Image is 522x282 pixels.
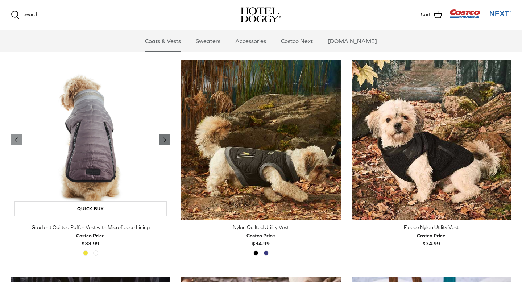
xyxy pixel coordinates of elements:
a: Accessories [229,30,273,52]
b: $34.99 [417,232,446,246]
a: [DOMAIN_NAME] [321,30,384,52]
a: Visit Costco Next [449,14,511,19]
a: Previous [11,134,22,145]
a: Fleece Nylon Utility Vest Costco Price$34.99 [352,223,511,248]
a: Nylon Quilted Utility Vest Costco Price$34.99 [181,223,341,248]
a: Nylon Quilted Utility Vest [181,60,341,220]
a: Costco Next [274,30,319,52]
img: hoteldoggycom [241,7,281,22]
div: Gradient Quilted Puffer Vest with Microfleece Lining [11,223,170,231]
span: Search [24,12,38,17]
a: Gradient Quilted Puffer Vest with Microfleece Lining [11,60,170,220]
span: Cart [421,11,431,18]
a: Gradient Quilted Puffer Vest with Microfleece Lining Costco Price$33.99 [11,223,170,248]
img: Costco Next [449,9,511,18]
div: Costco Price [76,232,105,240]
div: Nylon Quilted Utility Vest [181,223,341,231]
b: $34.99 [246,232,275,246]
a: Previous [159,134,170,145]
a: Cart [421,10,442,20]
a: Fleece Nylon Utility Vest [352,60,511,220]
a: Search [11,11,38,19]
div: Costco Price [246,232,275,240]
b: $33.99 [76,232,105,246]
a: hoteldoggy.com hoteldoggycom [241,7,281,22]
a: Quick buy [14,201,167,216]
a: Coats & Vests [138,30,187,52]
a: Sweaters [189,30,227,52]
div: Fleece Nylon Utility Vest [352,223,511,231]
div: Costco Price [417,232,446,240]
